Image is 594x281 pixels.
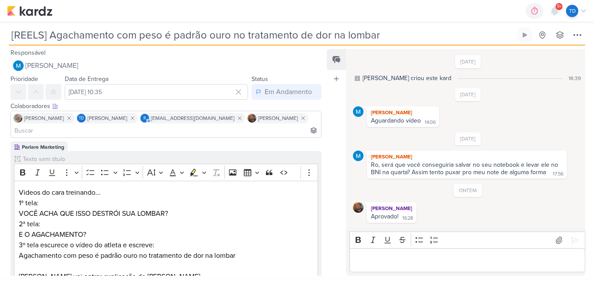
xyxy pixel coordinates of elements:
[258,114,298,122] span: [PERSON_NAME]
[77,114,86,123] div: Thais de carvalho
[9,27,515,43] input: Kard Sem Título
[65,84,248,100] input: Select a date
[252,84,321,100] button: Em Andamento
[521,32,528,39] div: Ligar relógio
[569,7,576,15] p: Td
[566,5,578,17] div: Thais de carvalho
[19,219,314,240] p: 2ª tela: E O AGACHAMENTO?
[363,74,451,83] div: [PERSON_NAME] criou este kard
[87,114,127,122] span: [PERSON_NAME]
[140,114,149,123] div: rolimaba30@gmail.com
[371,161,560,176] div: Ro, será que você conseguiria salvar no seu notebook e levar ele no BNI na quarta? Assim tento pu...
[24,114,64,122] span: [PERSON_NAME]
[349,232,585,249] div: Editor toolbar
[7,6,52,16] img: kardz.app
[553,171,563,178] div: 17:56
[65,75,108,83] label: Data de Entrega
[79,116,84,121] p: Td
[143,116,146,121] p: r
[569,74,581,82] div: 16:39
[248,114,256,123] img: Eduardo Rodrigues Campos
[13,60,24,71] img: MARIANA MIRANDA
[25,60,78,71] span: [PERSON_NAME]
[22,143,64,151] div: Parlare Marketing
[369,204,415,213] div: [PERSON_NAME]
[371,117,421,124] div: Aguardando vídeo
[265,87,312,97] div: Em Andamento
[349,248,585,272] div: Editor editing area: main
[19,240,314,261] p: 3º tela escurece o vídeo do atleta e escreve: Agachamento com peso é padrão ouro no tratamento de...
[252,75,268,83] label: Status
[151,114,234,122] span: [EMAIL_ADDRESS][DOMAIN_NAME]
[10,49,45,56] label: Responsável
[402,215,413,222] div: 16:28
[10,58,321,74] button: [PERSON_NAME]
[369,108,437,117] div: [PERSON_NAME]
[13,125,319,136] input: Buscar
[353,202,363,213] img: Eduardo Rodrigues Campos
[19,187,314,219] p: Videos do cara treinando... 1ª tela: VOCÊ ACHA QUE ISSO DESTRÓI SUA LOMBAR?
[14,164,318,181] div: Editor toolbar
[353,151,363,161] img: MARIANA MIRANDA
[14,114,22,123] img: Sarah Violante
[557,3,562,10] span: 9+
[10,102,321,111] div: Colaboradores
[353,106,363,117] img: MARIANA MIRANDA
[425,119,436,126] div: 14:06
[371,213,398,220] div: Aprovado!
[21,155,318,164] input: Texto sem título
[10,75,38,83] label: Prioridade
[369,152,565,161] div: [PERSON_NAME]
